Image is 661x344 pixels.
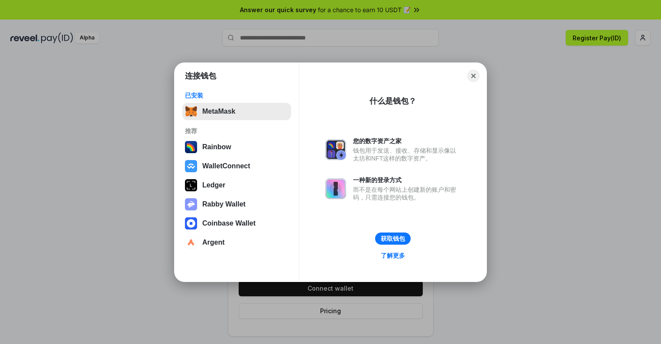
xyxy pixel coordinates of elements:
button: Ledger [182,177,291,194]
a: 了解更多 [376,250,410,261]
img: svg+xml,%3Csvg%20xmlns%3D%22http%3A%2F%2Fwww.w3.org%2F2000%2Fsvg%22%20fill%3D%22none%22%20viewBox... [325,139,346,160]
div: 而不是在每个网站上创建新的账户和密码，只需连接您的钱包。 [353,186,460,201]
div: Argent [202,239,225,246]
div: Rabby Wallet [202,200,246,208]
img: svg+xml,%3Csvg%20width%3D%2228%22%20height%3D%2228%22%20viewBox%3D%220%200%2028%2028%22%20fill%3D... [185,236,197,249]
div: 已安装 [185,92,288,99]
button: Argent [182,234,291,251]
h1: 连接钱包 [185,71,216,81]
div: 一种新的登录方式 [353,176,460,184]
img: svg+xml,%3Csvg%20width%3D%2228%22%20height%3D%2228%22%20viewBox%3D%220%200%2028%2028%22%20fill%3D... [185,217,197,229]
img: svg+xml,%3Csvg%20xmlns%3D%22http%3A%2F%2Fwww.w3.org%2F2000%2Fsvg%22%20width%3D%2228%22%20height%3... [185,179,197,191]
div: 推荐 [185,127,288,135]
button: 获取钱包 [375,233,411,245]
div: 获取钱包 [381,235,405,242]
div: 什么是钱包？ [369,96,416,106]
div: Rainbow [202,143,231,151]
button: Coinbase Wallet [182,215,291,232]
div: 钱包用于发送、接收、存储和显示像以太坊和NFT这样的数字资产。 [353,147,460,162]
img: svg+xml,%3Csvg%20width%3D%22120%22%20height%3D%22120%22%20viewBox%3D%220%200%20120%20120%22%20fil... [185,141,197,153]
div: Coinbase Wallet [202,220,256,227]
button: Rabby Wallet [182,196,291,213]
button: MetaMask [182,103,291,120]
div: Ledger [202,181,225,189]
img: svg+xml,%3Csvg%20xmlns%3D%22http%3A%2F%2Fwww.w3.org%2F2000%2Fsvg%22%20fill%3D%22none%22%20viewBox... [185,198,197,210]
button: WalletConnect [182,157,291,175]
button: Rainbow [182,138,291,156]
div: MetaMask [202,108,235,115]
div: WalletConnect [202,162,250,170]
div: 您的数字资产之家 [353,137,460,145]
img: svg+xml,%3Csvg%20fill%3D%22none%22%20height%3D%2233%22%20viewBox%3D%220%200%2035%2033%22%20width%... [185,105,197,118]
img: svg+xml,%3Csvg%20xmlns%3D%22http%3A%2F%2Fwww.w3.org%2F2000%2Fsvg%22%20fill%3D%22none%22%20viewBox... [325,178,346,199]
div: 了解更多 [381,252,405,259]
button: Close [467,70,480,82]
img: svg+xml,%3Csvg%20width%3D%2228%22%20height%3D%2228%22%20viewBox%3D%220%200%2028%2028%22%20fill%3D... [185,160,197,172]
